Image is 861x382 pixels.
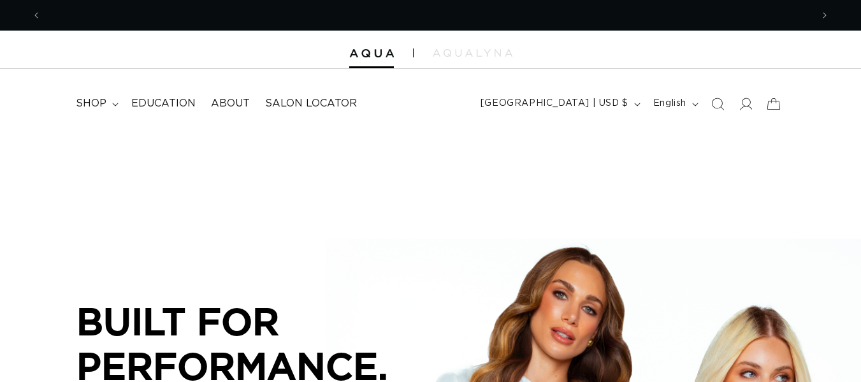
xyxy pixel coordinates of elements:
[811,3,839,27] button: Next announcement
[211,97,250,110] span: About
[481,97,628,110] span: [GEOGRAPHIC_DATA] | USD $
[76,97,106,110] span: shop
[203,89,257,118] a: About
[22,3,50,27] button: Previous announcement
[704,90,732,118] summary: Search
[349,49,394,58] img: Aqua Hair Extensions
[433,49,512,57] img: aqualyna.com
[265,97,357,110] span: Salon Locator
[646,92,704,116] button: English
[653,97,686,110] span: English
[257,89,365,118] a: Salon Locator
[131,97,196,110] span: Education
[473,92,646,116] button: [GEOGRAPHIC_DATA] | USD $
[68,89,124,118] summary: shop
[124,89,203,118] a: Education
